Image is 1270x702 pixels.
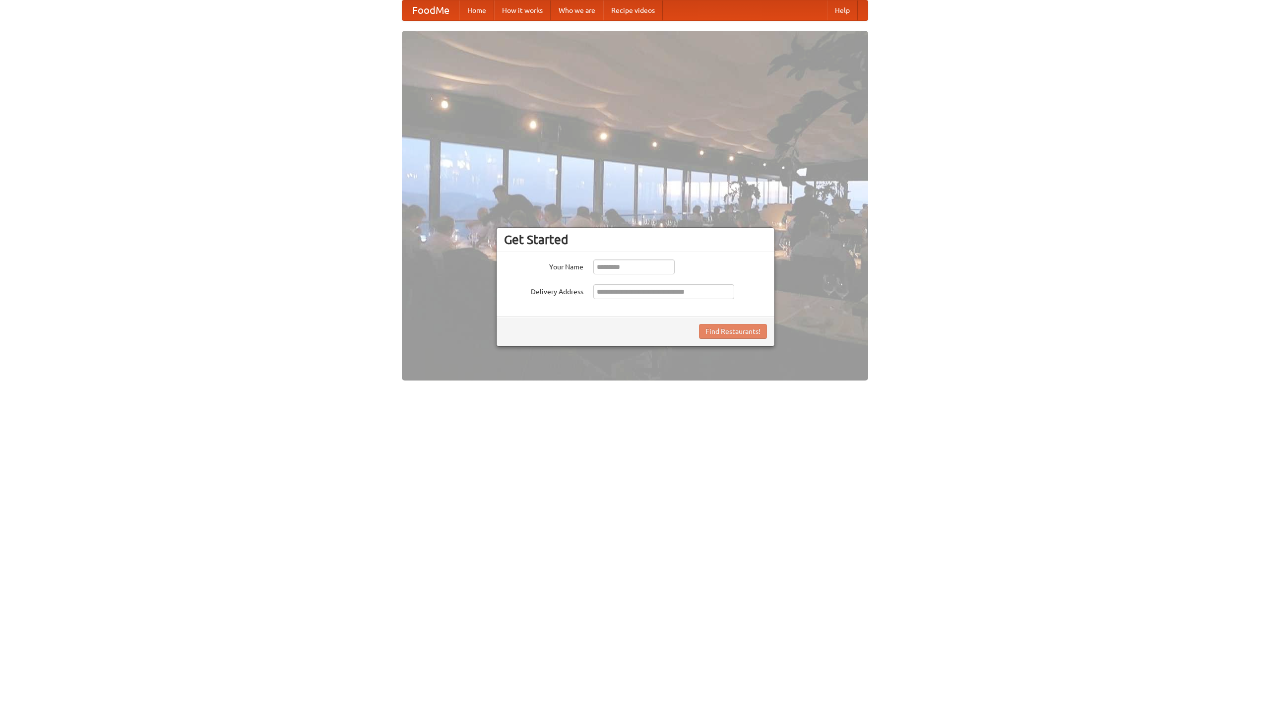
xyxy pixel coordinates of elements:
a: Recipe videos [603,0,663,20]
a: Home [459,0,494,20]
a: How it works [494,0,551,20]
label: Delivery Address [504,284,583,297]
h3: Get Started [504,232,767,247]
label: Your Name [504,259,583,272]
a: Help [827,0,858,20]
a: FoodMe [402,0,459,20]
button: Find Restaurants! [699,324,767,339]
a: Who we are [551,0,603,20]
